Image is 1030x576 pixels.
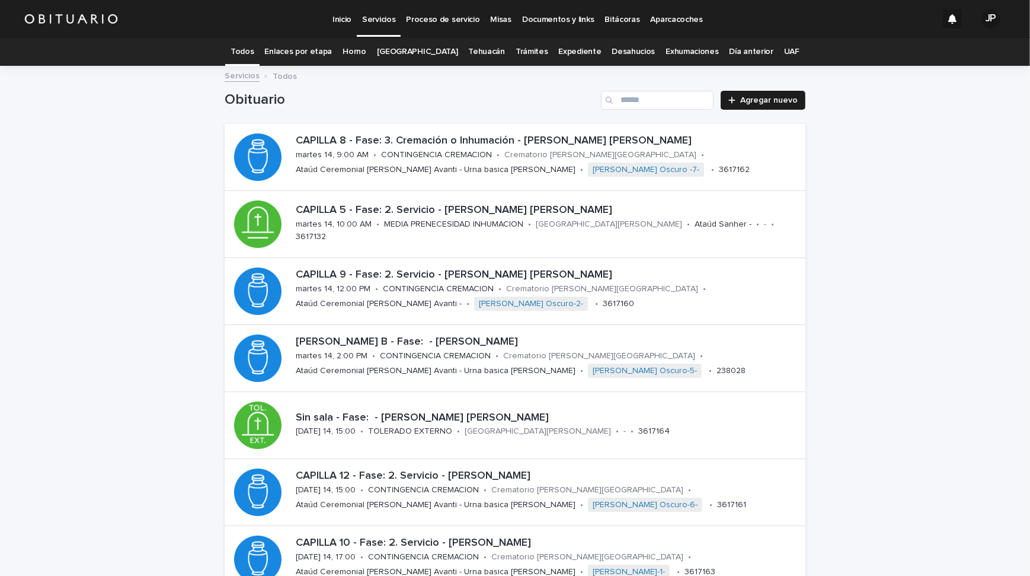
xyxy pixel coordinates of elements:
a: Sin sala - Fase: - [PERSON_NAME] [PERSON_NAME][DATE] 14, 15:00•TOLERADO EXTERNO•[GEOGRAPHIC_DATA]... [225,392,805,459]
p: - [623,427,626,437]
p: Ataúd Ceremonial [PERSON_NAME] Avanti - Urna basica [PERSON_NAME] [296,500,575,510]
p: Ataúd Ceremonial [PERSON_NAME] Avanti - Urna basica [PERSON_NAME] [296,366,575,376]
p: • [495,351,498,361]
a: [GEOGRAPHIC_DATA] [377,38,458,66]
p: • [711,165,714,175]
p: 3617161 [717,500,746,510]
p: • [709,500,712,510]
p: • [756,219,759,230]
p: Todos [273,69,297,82]
a: CAPILLA 8 - Fase: 3. Cremación o Inhumación - [PERSON_NAME] [PERSON_NAME]martes 14, 9:00 AM•CONTI... [225,124,805,191]
span: Agregar nuevo [740,96,798,104]
p: • [373,150,376,160]
p: martes 14, 10:00 AM [296,219,372,230]
a: Agregar nuevo [721,91,805,110]
p: CONTINGENCIA CREMACION [381,150,492,160]
p: • [580,366,583,376]
p: MEDIA PRENECESIDAD INHUMACION [384,219,523,230]
font: [PERSON_NAME] Oscuro-6- [593,501,698,509]
p: [DATE] 14, 17:00 [296,552,356,562]
a: Tehuacán [468,38,505,66]
p: martes 14, 2:00 PM [296,351,367,361]
p: 3617160 [603,299,634,309]
a: Exhumaciones [666,38,718,66]
p: • [616,427,619,437]
p: TOLERADO EXTERNO [368,427,452,437]
p: • [360,485,363,495]
a: CAPILLA 9 - Fase: 2. Servicio - [PERSON_NAME] [PERSON_NAME]martes 14, 12:00 PM•CONTINGENCIA CREMA... [225,258,805,325]
a: CAPILLA 12 - Fase: 2. Servicio - [PERSON_NAME][DATE] 14, 15:00•CONTINGENCIA CREMACION•Crematorio ... [225,459,805,526]
p: CONTINGENCIA CREMACION [368,552,479,562]
p: CAPILLA 8 - Fase: 3. Cremación o Inhumación - [PERSON_NAME] [PERSON_NAME] [296,135,801,148]
p: • [498,284,501,294]
input: Buscar [601,91,714,110]
p: • [700,351,703,361]
p: • [484,485,487,495]
a: [PERSON_NAME] B - Fase: - [PERSON_NAME]martes 14, 2:00 PM•CONTINGENCIA CREMACION•Crematorio [PERS... [225,325,805,392]
p: • [709,366,712,376]
p: CAPILLA 9 - Fase: 2. Servicio - [PERSON_NAME] [PERSON_NAME] [296,269,801,282]
p: 238028 [716,366,746,376]
p: 3617162 [719,165,750,175]
p: • [375,284,378,294]
p: [GEOGRAPHIC_DATA][PERSON_NAME] [465,427,611,437]
p: • [703,284,706,294]
p: Sin sala - Fase: - [PERSON_NAME] [PERSON_NAME] [296,412,801,425]
p: Crematorio [PERSON_NAME][GEOGRAPHIC_DATA] [504,150,696,160]
img: HUM7g2VNRLqGMmR9WVqf [24,7,119,31]
a: UAF [784,38,799,66]
a: Expediente [558,38,601,66]
p: [DATE] 14, 15:00 [296,427,356,437]
p: 3617132 [296,232,326,242]
p: CONTINGENCIA CREMACION [383,284,494,294]
p: • [688,552,691,562]
p: • [360,552,363,562]
p: [PERSON_NAME] B - Fase: - [PERSON_NAME] [296,336,801,349]
p: • [595,299,598,309]
p: CAPILLA 12 - Fase: 2. Servicio - [PERSON_NAME] [296,470,801,483]
p: • [360,427,363,437]
p: Crematorio [PERSON_NAME][GEOGRAPHIC_DATA] [506,284,698,294]
p: • [771,219,774,230]
p: • [631,427,634,437]
font: [PERSON_NAME] Oscuro-5- [593,367,697,375]
p: Ataúd Sanher - [695,219,751,230]
p: Crematorio [PERSON_NAME][GEOGRAPHIC_DATA] [503,351,695,361]
p: • [466,299,469,309]
p: CAPILLA 5 - Fase: 2. Servicio - [PERSON_NAME] [PERSON_NAME] [296,204,801,217]
p: • [580,165,583,175]
a: Trámites [516,38,548,66]
p: martes 14, 9:00 AM [296,150,369,160]
p: Crematorio [PERSON_NAME][GEOGRAPHIC_DATA] [491,552,683,562]
p: • [484,552,487,562]
a: [PERSON_NAME] Oscuro-2- [479,299,583,309]
a: [PERSON_NAME] Oscuro -7- [593,165,699,175]
p: • [580,500,583,510]
a: [PERSON_NAME] Oscuro-5- [593,366,697,376]
p: - [764,219,766,230]
p: CONTINGENCIA CREMACION [380,351,491,361]
a: Horno [343,38,366,66]
p: • [687,219,690,230]
div: JP [981,9,1000,28]
a: Todos [231,38,254,66]
font: [PERSON_NAME] Oscuro -7- [593,166,699,174]
p: • [701,150,704,160]
font: [PERSON_NAME]-1- [593,568,665,576]
a: CAPILLA 5 - Fase: 2. Servicio - [PERSON_NAME] [PERSON_NAME]martes 14, 10:00 AM•MEDIA PRENECESIDAD... [225,191,805,258]
a: Desahucios [612,38,655,66]
p: Ataúd Ceremonial [PERSON_NAME] Avanti - [296,299,462,309]
h1: Obituario [225,91,596,109]
p: 3617164 [638,427,670,437]
p: • [688,485,691,495]
p: • [528,219,531,230]
p: CONTINGENCIA CREMACION [368,485,479,495]
a: [PERSON_NAME] Oscuro-6- [593,500,698,510]
p: Ataúd Ceremonial [PERSON_NAME] Avanti - Urna basica [PERSON_NAME] [296,165,575,175]
p: CAPILLA 10 - Fase: 2. Servicio - [PERSON_NAME] [296,537,801,550]
font: [PERSON_NAME] Oscuro-2- [479,300,583,308]
p: Crematorio [PERSON_NAME][GEOGRAPHIC_DATA] [491,485,683,495]
p: • [497,150,500,160]
p: [DATE] 14, 15:00 [296,485,356,495]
